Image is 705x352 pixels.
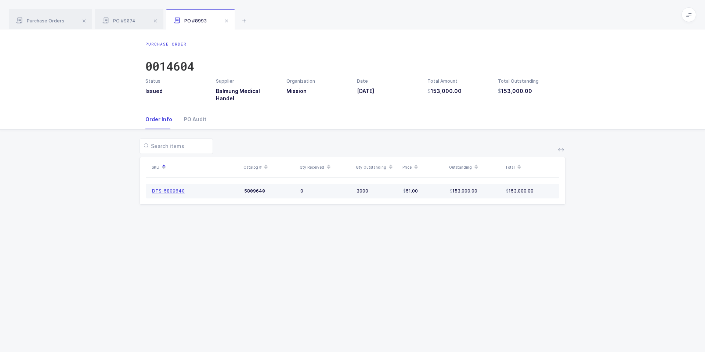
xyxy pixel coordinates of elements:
div: 5809640 [244,188,294,194]
span: PO #8993 [174,18,207,24]
div: 3000 [357,188,397,194]
div: Total Amount [427,78,489,85]
input: Search items [140,139,213,154]
span: 153,000.00 [427,87,462,95]
div: Qty Outstanding [356,161,398,173]
div: Supplier [216,78,278,85]
div: Total [505,161,553,173]
div: Qty Received [300,161,351,173]
span: PO #9074 [102,18,135,24]
div: Date [357,78,419,85]
div: Status [145,78,207,85]
div: DTS-5809640 [152,188,185,194]
div: PO Audit [178,109,206,129]
div: Organization [286,78,348,85]
div: Outstanding [449,161,501,173]
div: SKU [152,161,239,173]
span: 153,000.00 [498,87,532,95]
h3: Issued [145,87,207,95]
div: Total Outstanding [498,78,560,85]
div: 0 [300,188,351,194]
div: Purchase Order [145,41,194,47]
span: 51.00 [403,188,418,194]
h3: [DATE] [357,87,419,95]
span: 153,000.00 [506,188,534,194]
span: 153,000.00 [450,188,477,194]
div: Order Info [145,109,178,129]
span: Purchase Orders [16,18,64,24]
h3: Mission [286,87,348,95]
div: Catalog # [243,161,295,173]
h3: Balmung Medical Handel [216,87,278,102]
div: Price [402,161,445,173]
